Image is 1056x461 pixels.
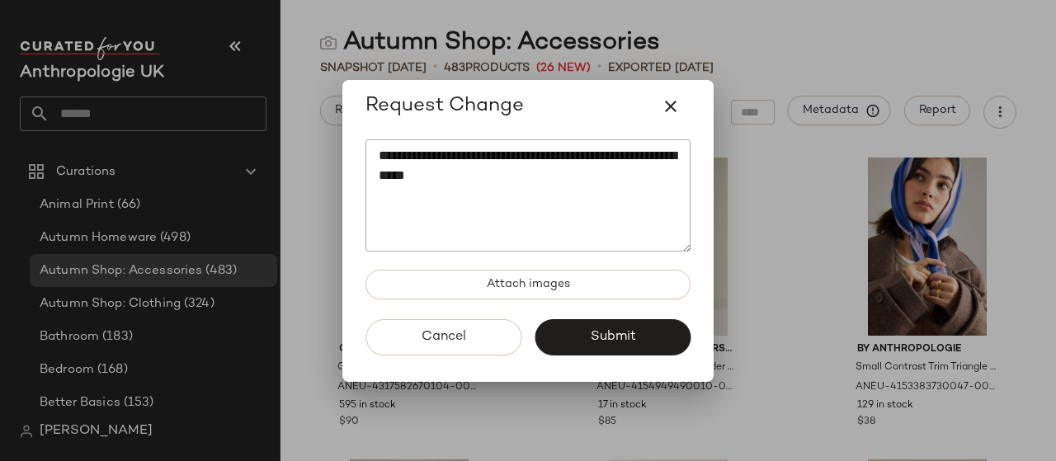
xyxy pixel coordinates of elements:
button: Attach images [365,270,691,299]
span: Cancel [421,329,466,345]
button: Submit [535,319,691,355]
button: Cancel [365,319,521,355]
span: Submit [589,329,635,345]
span: Request Change [365,93,524,120]
span: Attach images [486,278,570,291]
